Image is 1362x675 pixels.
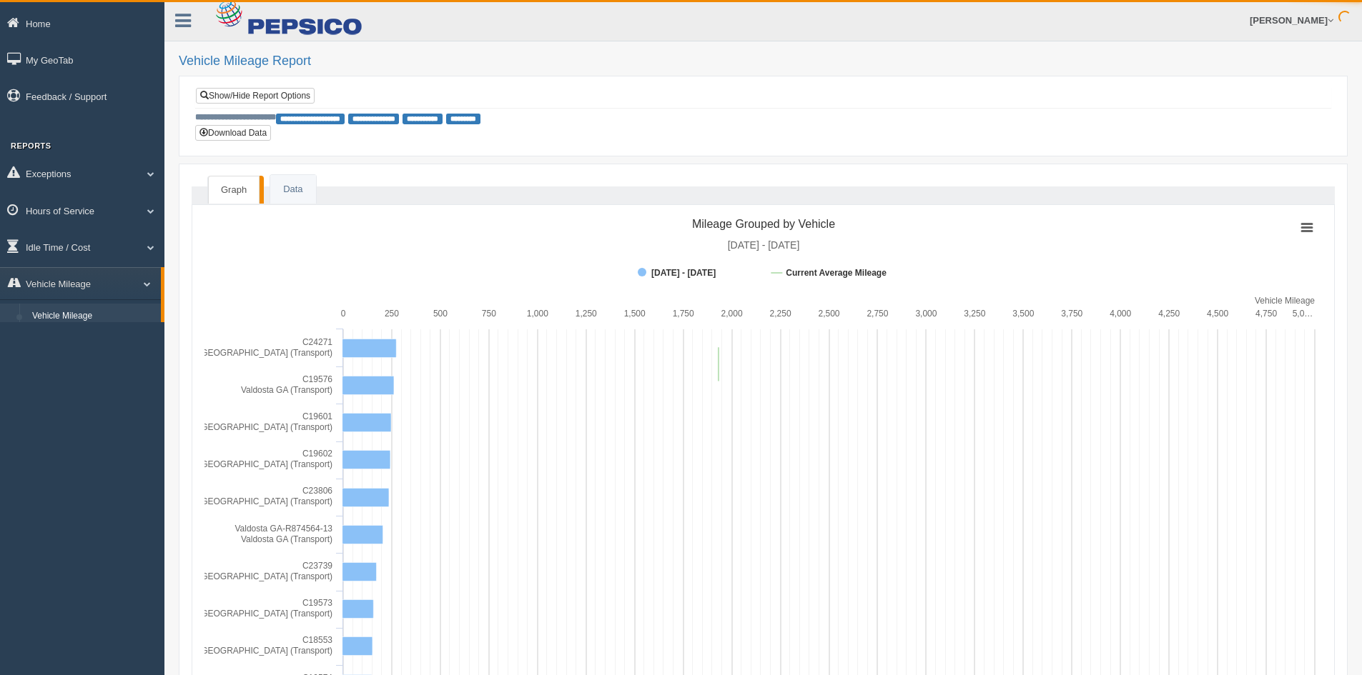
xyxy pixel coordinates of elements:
[867,309,888,319] text: 2,750
[302,337,332,347] tspan: C24271
[1207,309,1228,319] text: 4,500
[150,609,332,619] tspan: Jacksonville [GEOGRAPHIC_DATA] (Transport)
[179,54,1348,69] h2: Vehicle Mileage Report
[195,125,271,141] button: Download Data
[150,571,332,581] tspan: Jacksonville [GEOGRAPHIC_DATA] (Transport)
[692,218,835,230] tspan: Mileage Grouped by Vehicle
[208,176,260,204] a: Graph
[527,309,548,319] text: 1,000
[1158,309,1180,319] text: 4,250
[302,374,332,384] tspan: C19576
[302,598,332,608] tspan: C19573
[728,239,800,251] tspan: [DATE] - [DATE]
[302,449,332,459] tspan: C19602
[302,635,332,645] tspan: C18553
[1061,309,1082,319] text: 3,750
[150,422,332,432] tspan: Jacksonville [GEOGRAPHIC_DATA] (Transport)
[150,459,332,469] tspan: Jacksonville [GEOGRAPHIC_DATA] (Transport)
[576,309,597,319] text: 1,250
[150,646,332,656] tspan: Jacksonville [GEOGRAPHIC_DATA] (Transport)
[241,385,332,395] tspan: Valdosta GA (Transport)
[1012,309,1034,319] text: 3,500
[721,309,743,319] text: 2,000
[818,309,839,319] text: 2,500
[302,561,332,571] tspan: C23739
[1255,309,1277,319] text: 4,750
[196,88,315,104] a: Show/Hide Report Options
[482,309,496,319] text: 750
[26,304,161,329] a: Vehicle Mileage
[786,268,887,278] tspan: Current Average Mileage
[302,411,332,421] tspan: C19601
[915,309,937,319] text: 3,000
[241,534,332,544] tspan: Valdosta GA (Transport)
[651,268,716,278] tspan: [DATE] - [DATE]
[433,309,448,319] text: 500
[964,309,985,319] text: 3,250
[341,309,346,319] text: 0
[1255,296,1315,306] tspan: Vehicle Mileage
[270,175,315,204] a: Data
[624,309,646,319] text: 1,500
[150,348,332,358] tspan: Jacksonville [GEOGRAPHIC_DATA] (Transport)
[1110,309,1131,319] text: 4,000
[1293,309,1313,319] tspan: 5,0…
[235,524,332,534] tspan: Valdosta GA-R874564-13
[385,309,399,319] text: 250
[302,486,332,496] tspan: C23806
[770,309,791,319] text: 2,250
[673,309,694,319] text: 1,750
[150,496,332,506] tspan: Jacksonville [GEOGRAPHIC_DATA] (Transport)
